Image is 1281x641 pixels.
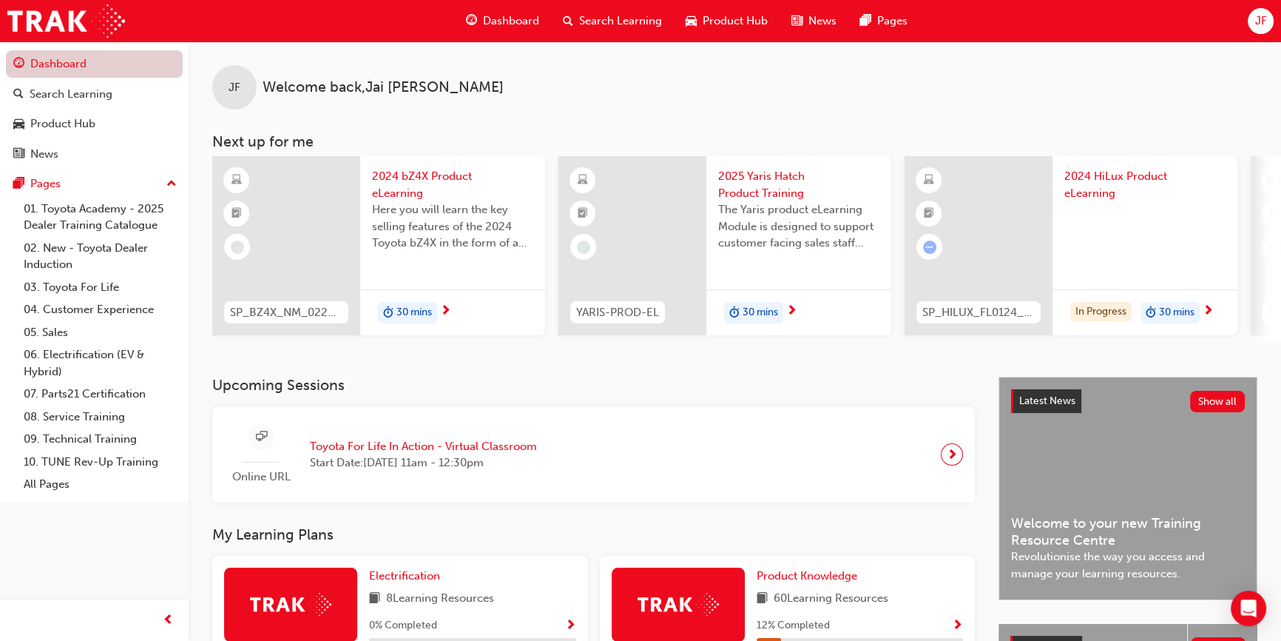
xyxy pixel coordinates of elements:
span: duration-icon [729,303,740,323]
a: Product Knowledge [757,568,863,585]
img: Trak [250,593,331,616]
span: Welcome to your new Training Resource Centre [1011,515,1245,548]
span: 8 Learning Resources [386,590,494,608]
span: The Yaris product eLearning Module is designed to support customer facing sales staff with introd... [718,201,879,252]
span: search-icon [563,12,573,30]
button: Show all [1190,391,1245,412]
span: 2024 bZ4X Product eLearning [372,168,533,201]
span: Latest News [1019,395,1075,407]
div: Open Intercom Messenger [1231,591,1266,626]
span: 2024 HiLux Product eLearning [1064,168,1226,201]
a: All Pages [18,473,183,496]
h3: Next up for me [189,133,1281,150]
a: pages-iconPages [848,6,919,36]
div: Pages [30,175,61,192]
span: guage-icon [466,12,477,30]
div: News [30,146,58,163]
img: Trak [7,4,125,38]
span: book-icon [757,590,768,608]
span: car-icon [686,12,697,30]
span: YARIS-PROD-EL [576,304,659,321]
a: Product Hub [6,110,183,138]
a: Latest NewsShow all [1011,389,1245,413]
div: Product Hub [30,115,95,132]
span: next-icon [786,305,797,318]
span: SP_HILUX_FL0124_EL [922,304,1035,321]
a: 08. Service Training [18,406,183,429]
button: DashboardSearch LearningProduct HubNews [6,47,183,170]
span: search-icon [13,88,24,101]
button: Pages [6,170,183,198]
span: 12 % Completed [757,617,830,634]
span: Show Progress [952,620,963,633]
a: News [6,141,183,168]
a: SP_HILUX_FL0124_EL2024 HiLux Product eLearningIn Progressduration-icon30 mins [905,156,1237,335]
a: 04. Customer Experience [18,298,183,321]
span: JF [229,79,240,96]
span: Toyota For Life In Action - Virtual Classroom [310,438,537,455]
img: Trak [638,593,719,616]
span: SP_BZ4X_NM_0224_EL01 [230,304,342,321]
span: 30 mins [396,304,432,321]
span: learningResourceType_ELEARNING-icon [578,171,588,190]
a: Search Learning [6,81,183,108]
span: Product Hub [703,13,768,30]
span: learningRecordVerb_NONE-icon [577,241,590,254]
span: booktick-icon [1270,204,1280,224]
span: Dashboard [483,13,539,30]
a: Dashboard [6,50,183,78]
div: In Progress [1070,302,1132,322]
span: News [808,13,836,30]
a: YARIS-PROD-EL2025 Yaris Hatch Product TrainingThe Yaris product eLearning Module is designed to s... [558,156,891,335]
a: guage-iconDashboard [454,6,551,36]
a: news-iconNews [780,6,848,36]
button: Show Progress [565,617,576,635]
span: JF [1254,13,1266,30]
span: Electrification [369,569,440,583]
span: pages-icon [860,12,871,30]
span: pages-icon [13,178,24,191]
span: car-icon [13,118,24,131]
span: up-icon [166,175,177,194]
a: 09. Technical Training [18,428,183,451]
a: car-iconProduct Hub [674,6,780,36]
span: learningRecordVerb_NONE-icon [231,241,244,254]
a: search-iconSearch Learning [551,6,674,36]
h3: My Learning Plans [212,526,975,543]
span: news-icon [13,148,24,161]
a: 07. Parts21 Certification [18,383,183,406]
span: news-icon [791,12,802,30]
span: prev-icon [163,611,174,630]
span: 0 % Completed [369,617,437,634]
span: 30 mins [743,304,778,321]
span: Online URL [224,469,298,486]
a: Electrification [369,568,446,585]
span: booktick-icon [231,204,242,224]
a: 01. Toyota Academy - 2025 Dealer Training Catalogue [18,198,183,237]
a: SP_BZ4X_NM_0224_EL012024 bZ4X Product eLearningHere you will learn the key selling features of th... [212,156,545,335]
span: duration-icon [383,303,393,323]
span: next-icon [440,305,451,318]
div: Search Learning [30,86,112,103]
span: book-icon [369,590,380,608]
a: 05. Sales [18,321,183,344]
span: Product Knowledge [757,569,857,583]
button: JF [1248,8,1274,34]
span: next-icon [947,444,958,465]
h3: Upcoming Sessions [212,377,975,394]
span: 60 Learning Resources [774,590,888,608]
span: sessionType_ONLINE_URL-icon [256,428,267,446]
span: next-icon [1203,305,1214,318]
a: 06. Electrification (EV & Hybrid) [18,343,183,383]
a: 02. New - Toyota Dealer Induction [18,237,183,276]
span: Show Progress [565,620,576,633]
span: Pages [877,13,907,30]
span: booktick-icon [924,204,934,224]
span: Revolutionise the way you access and manage your learning resources. [1011,548,1245,582]
span: duration-icon [1146,303,1156,323]
span: learningResourceType_ELEARNING-icon [924,171,934,190]
span: learningResourceType_INSTRUCTOR_LED-icon [1270,171,1280,190]
button: Show Progress [952,617,963,635]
